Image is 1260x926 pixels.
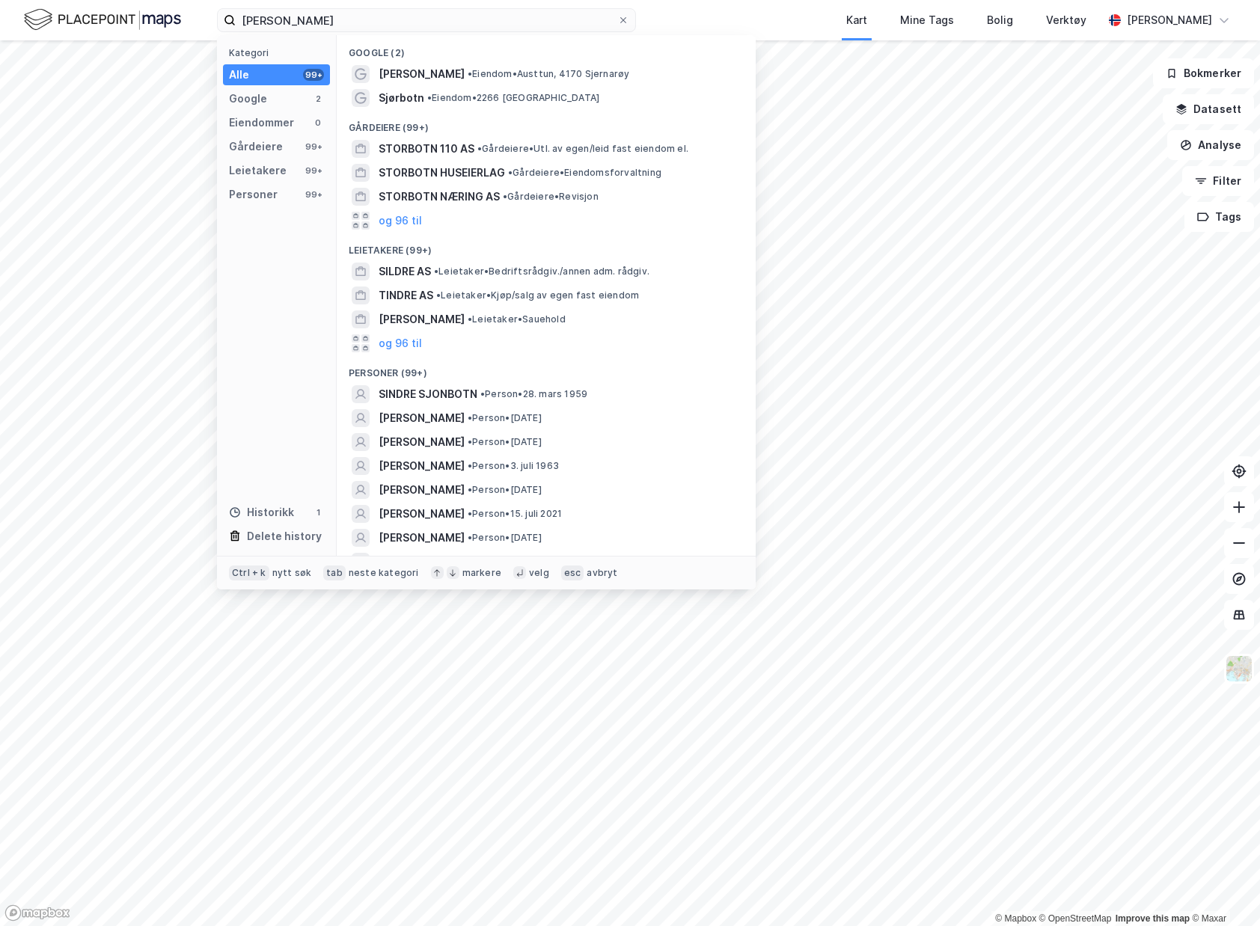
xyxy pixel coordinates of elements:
span: • [468,508,472,519]
span: TINDRE AS [379,286,433,304]
button: Filter [1182,166,1254,196]
div: Gårdeiere (99+) [337,110,756,137]
button: og 96 til [379,334,422,352]
div: tab [323,565,346,580]
div: 99+ [303,165,324,177]
span: • [468,412,472,423]
span: • [468,313,472,325]
button: Tags [1184,202,1254,232]
div: Verktøy [1046,11,1086,29]
span: SILDRE AS [379,263,431,280]
div: avbryt [587,567,617,579]
div: Google (2) [337,35,756,62]
div: Kontrollprogram for chat [1185,854,1260,926]
div: Kart [846,11,867,29]
span: Leietaker • Bedriftsrådgiv./annen adm. rådgiv. [434,266,649,278]
span: • [468,532,472,543]
img: logo.f888ab2527a4732fd821a326f86c7f29.svg [24,7,181,33]
div: 99+ [303,188,324,200]
span: Person • 28. mars 1959 [480,388,587,400]
span: Person • [DATE] [468,436,542,448]
button: Bokmerker [1153,58,1254,88]
div: Gårdeiere [229,138,283,156]
div: Eiendommer [229,114,294,132]
div: Google [229,90,267,108]
div: Personer [229,185,278,203]
span: STORBOTN 110 AS [379,140,474,158]
div: 1 [312,506,324,518]
span: Person • [DATE] [468,412,542,424]
span: [PERSON_NAME] [379,481,465,499]
div: esc [561,565,584,580]
span: • [477,143,482,154]
span: • [468,436,472,447]
div: Delete history [247,527,322,545]
span: [PERSON_NAME] [379,310,465,328]
iframe: Chat Widget [1185,854,1260,926]
span: [PERSON_NAME] [379,553,465,571]
span: • [434,266,438,277]
span: Gårdeiere • Utl. av egen/leid fast eiendom el. [477,143,688,155]
span: • [436,289,441,301]
div: Historikk [229,503,294,521]
div: Alle [229,66,249,84]
a: Mapbox homepage [4,904,70,922]
div: 0 [312,117,324,129]
span: • [468,460,472,471]
div: 99+ [303,69,324,81]
span: [PERSON_NAME] [379,433,465,451]
div: nytt søk [272,567,312,579]
span: [PERSON_NAME] [379,505,465,523]
span: Person • [DATE] [468,532,542,544]
span: Eiendom • Austtun, 4170 Sjernarøy [468,68,629,80]
span: Person • 15. juli 2021 [468,508,562,520]
a: Improve this map [1116,913,1190,924]
span: [PERSON_NAME] [379,457,465,475]
input: Søk på adresse, matrikkel, gårdeiere, leietakere eller personer [236,9,617,31]
div: Bolig [987,11,1013,29]
div: Kategori [229,47,330,58]
span: Eiendom • 2266 [GEOGRAPHIC_DATA] [427,92,599,104]
span: SINDRE SJONBOTN [379,385,477,403]
span: Person • 3. juli 1963 [468,460,559,472]
span: Sjørbotn [379,89,424,107]
button: Datasett [1163,94,1254,124]
div: Leietakere (99+) [337,233,756,260]
span: • [480,388,485,399]
button: og 96 til [379,212,422,230]
span: [PERSON_NAME] [379,409,465,427]
div: [PERSON_NAME] [1127,11,1212,29]
a: Mapbox [995,913,1036,924]
div: Mine Tags [900,11,954,29]
div: 99+ [303,141,324,153]
span: • [468,68,472,79]
span: [PERSON_NAME] [379,65,465,83]
div: velg [529,567,549,579]
button: Analyse [1167,130,1254,160]
div: neste kategori [349,567,419,579]
span: Gårdeiere • Revisjon [503,191,599,203]
span: Gårdeiere • Eiendomsforvaltning [508,167,661,179]
div: markere [462,567,501,579]
div: Personer (99+) [337,355,756,382]
span: • [508,167,513,178]
span: Leietaker • Kjøp/salg av egen fast eiendom [436,289,639,301]
img: Z [1225,654,1253,683]
span: • [468,484,472,495]
div: 2 [312,93,324,105]
span: STORBOTN HUSEIERLAG [379,164,505,182]
span: • [427,92,432,103]
div: Ctrl + k [229,565,269,580]
span: Person • [DATE] [468,484,542,496]
div: Leietakere [229,162,287,180]
span: Leietaker • Sauehold [468,313,566,325]
span: [PERSON_NAME] [379,529,465,547]
span: STORBOTN NÆRING AS [379,188,500,206]
span: • [503,191,507,202]
a: OpenStreetMap [1039,913,1112,924]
